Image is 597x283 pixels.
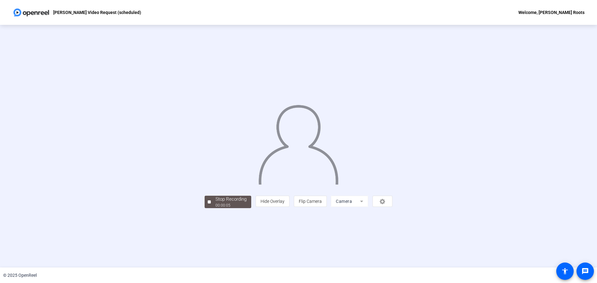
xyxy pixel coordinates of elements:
[3,272,37,279] div: © 2025 OpenReel
[581,267,589,275] mat-icon: message
[12,6,50,19] img: OpenReel logo
[215,203,247,208] div: 00:00:05
[205,196,251,208] button: Stop Recording00:00:05
[53,9,141,16] p: [PERSON_NAME] Video Request (scheduled)
[518,9,585,16] div: Welcome, [PERSON_NAME] Roots
[258,100,339,185] img: overlay
[215,196,247,203] div: Stop Recording
[299,199,322,204] span: Flip Camera
[261,199,285,204] span: Hide Overlay
[256,196,289,207] button: Hide Overlay
[294,196,327,207] button: Flip Camera
[561,267,569,275] mat-icon: accessibility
